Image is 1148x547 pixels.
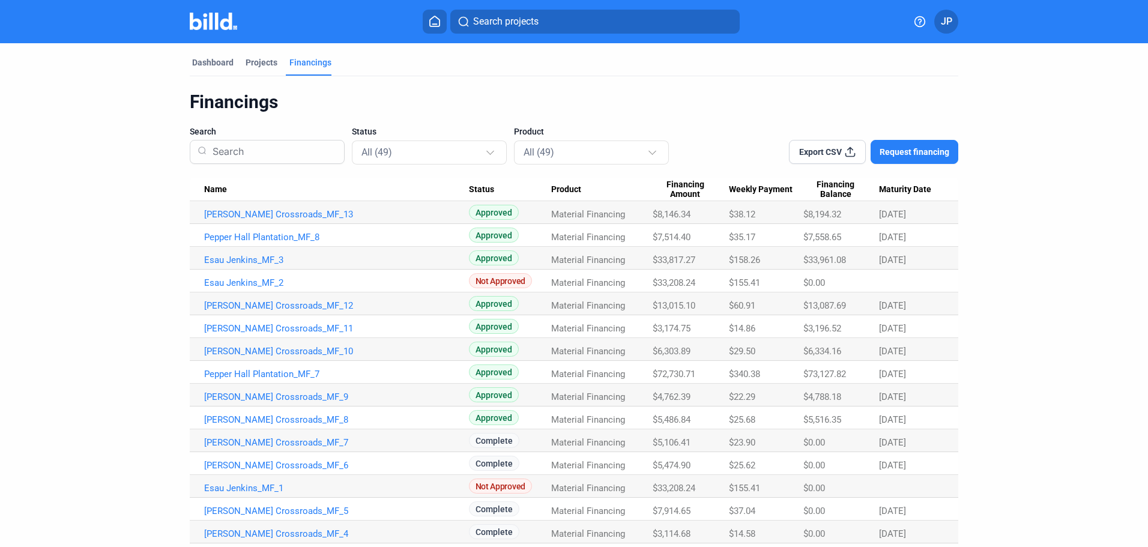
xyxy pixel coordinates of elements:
span: Product [551,184,581,195]
span: Export CSV [799,146,842,158]
a: [PERSON_NAME] Crossroads_MF_4 [204,528,469,539]
span: $8,194.32 [803,209,841,220]
span: [DATE] [879,232,906,243]
span: $25.68 [729,414,755,425]
span: [DATE] [879,255,906,265]
span: Material Financing [551,232,625,243]
span: $6,334.16 [803,346,841,357]
span: $7,558.65 [803,232,841,243]
mat-select-trigger: All (49) [361,147,392,158]
span: $14.58 [729,528,755,539]
a: [PERSON_NAME] Crossroads_MF_6 [204,460,469,471]
span: Maturity Date [879,184,931,195]
span: $33,817.27 [653,255,695,265]
span: Approved [469,205,519,220]
span: $5,486.84 [653,414,690,425]
button: Request financing [871,140,958,164]
span: Complete [469,524,519,539]
span: Material Financing [551,437,625,448]
span: [DATE] [879,391,906,402]
span: Approved [469,342,519,357]
span: $13,087.69 [803,300,846,311]
a: [PERSON_NAME] Crossroads_MF_5 [204,506,469,516]
div: Financings [190,91,958,113]
span: Material Financing [551,277,625,288]
span: $38.12 [729,209,755,220]
span: [DATE] [879,209,906,220]
span: Approved [469,364,519,379]
span: Status [352,125,376,138]
span: $155.41 [729,277,760,288]
span: $0.00 [803,506,825,516]
span: $22.29 [729,391,755,402]
span: $7,914.65 [653,506,690,516]
span: [DATE] [879,346,906,357]
span: $3,174.75 [653,323,690,334]
span: $33,208.24 [653,483,695,494]
span: Approved [469,228,519,243]
span: Material Financing [551,209,625,220]
span: $3,114.68 [653,528,690,539]
span: $33,208.24 [653,277,695,288]
a: [PERSON_NAME] Crossroads_MF_7 [204,437,469,448]
input: Search [208,136,337,168]
span: Request financing [880,146,949,158]
span: $8,146.34 [653,209,690,220]
span: [DATE] [879,528,906,539]
span: Not Approved [469,273,532,288]
span: Material Financing [551,528,625,539]
span: Material Financing [551,391,625,402]
div: Financing Balance [803,180,879,200]
span: $33,961.08 [803,255,846,265]
a: Esau Jenkins_MF_2 [204,277,469,288]
span: Financing Balance [803,180,868,200]
span: Name [204,184,227,195]
span: [DATE] [879,300,906,311]
span: Complete [469,433,519,448]
span: $3,196.52 [803,323,841,334]
span: Material Financing [551,414,625,425]
span: $0.00 [803,277,825,288]
span: $25.62 [729,460,755,471]
div: Financing Amount [653,180,728,200]
span: $37.04 [729,506,755,516]
a: Pepper Hall Plantation_MF_8 [204,232,469,243]
a: Esau Jenkins_MF_3 [204,255,469,265]
span: $6,303.89 [653,346,690,357]
span: $4,788.18 [803,391,841,402]
span: Material Financing [551,323,625,334]
span: $158.26 [729,255,760,265]
span: $73,127.82 [803,369,846,379]
span: Material Financing [551,460,625,471]
mat-select-trigger: All (49) [524,147,554,158]
span: [DATE] [879,460,906,471]
span: Status [469,184,494,195]
img: Billd Company Logo [190,13,237,30]
button: Export CSV [789,140,866,164]
span: $35.17 [729,232,755,243]
span: Weekly Payment [729,184,793,195]
span: [DATE] [879,369,906,379]
div: Financings [289,56,331,68]
span: $13,015.10 [653,300,695,311]
div: Maturity Date [879,184,944,195]
span: $0.00 [803,460,825,471]
div: Weekly Payment [729,184,803,195]
div: Name [204,184,469,195]
span: $155.41 [729,483,760,494]
span: $0.00 [803,528,825,539]
a: [PERSON_NAME] Crossroads_MF_12 [204,300,469,311]
span: $7,514.40 [653,232,690,243]
span: $5,516.35 [803,414,841,425]
span: Product [514,125,544,138]
span: Approved [469,250,519,265]
span: $14.86 [729,323,755,334]
span: Material Financing [551,346,625,357]
span: Complete [469,456,519,471]
span: Approved [469,387,519,402]
span: Material Financing [551,300,625,311]
span: Material Financing [551,506,625,516]
a: [PERSON_NAME] Crossroads_MF_10 [204,346,469,357]
div: Product [551,184,653,195]
span: $4,762.39 [653,391,690,402]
